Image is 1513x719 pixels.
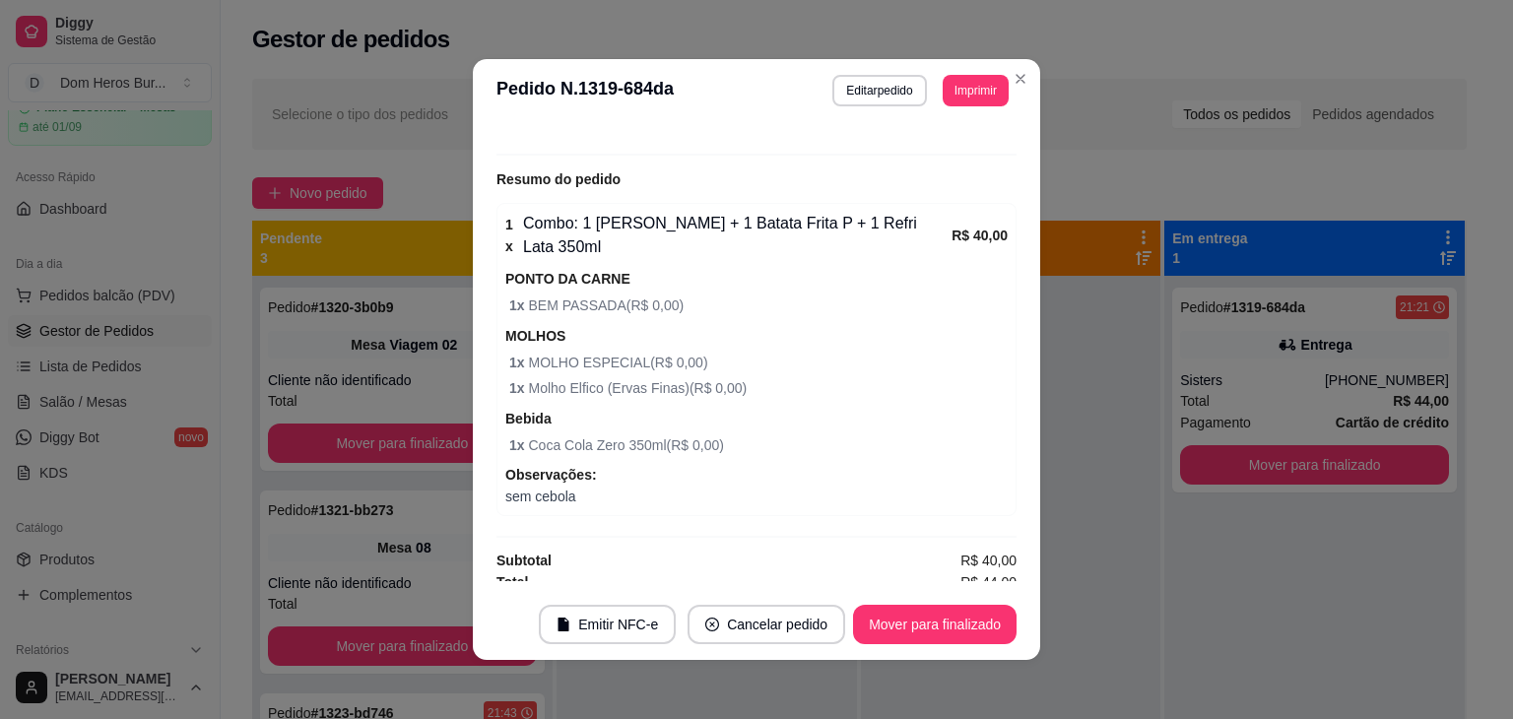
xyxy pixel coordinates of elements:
strong: 1 x [509,355,528,370]
span: R$ 40,00 [960,550,1017,571]
button: Imprimir [943,75,1009,106]
strong: R$ 40,00 [952,228,1008,243]
span: file [557,618,570,631]
strong: 1 x [509,297,528,313]
strong: Total [496,574,528,590]
button: Mover para finalizado [853,605,1017,644]
strong: MOLHOS [505,328,565,344]
span: MOLHO ESPECIAL ( R$ 0,00 ) [509,352,1008,373]
strong: 1 x [509,380,528,396]
span: BEM PASSADA ( R$ 0,00 ) [509,294,1008,316]
h3: Pedido N. 1319-684da [496,75,674,106]
strong: 1 x [505,217,513,254]
strong: Resumo do pedido [496,171,621,187]
span: sem cebola [505,486,1008,507]
strong: Subtotal [496,553,552,568]
span: R$ 44,00 [960,571,1017,593]
button: Close [1005,63,1036,95]
span: Molho Elfico (Ervas Finas) ( R$ 0,00 ) [509,377,1008,399]
strong: Bebida [505,411,552,426]
button: fileEmitir NFC-e [539,605,676,644]
span: Coca Cola Zero 350ml ( R$ 0,00 ) [509,434,1008,456]
strong: 1 x [509,437,528,453]
span: close-circle [705,618,719,631]
strong: Observações: [505,467,597,483]
button: close-circleCancelar pedido [688,605,845,644]
strong: PONTO DA CARNE [505,271,630,287]
button: Editarpedido [832,75,926,106]
div: Combo: 1 [PERSON_NAME] + 1 Batata Frita P + 1 Refri Lata 350ml [505,212,952,259]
